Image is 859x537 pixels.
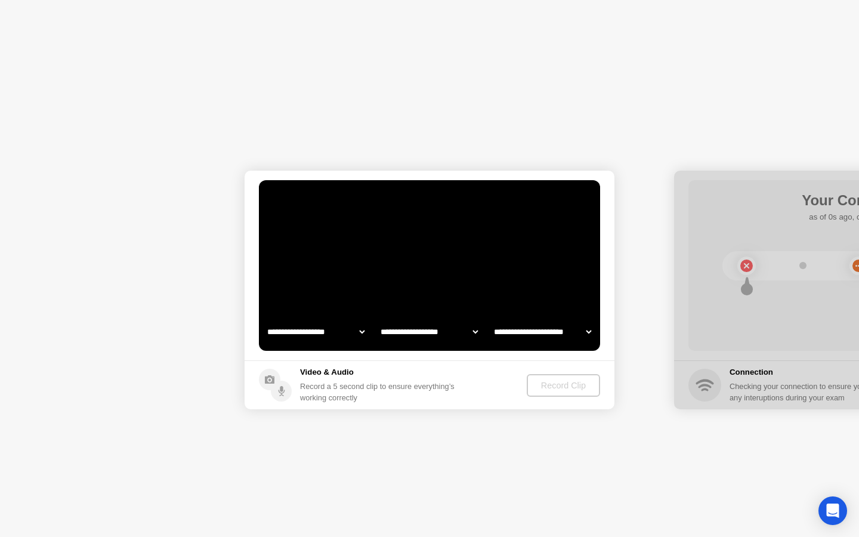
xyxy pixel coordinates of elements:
h5: Video & Audio [300,366,459,378]
select: Available cameras [265,320,367,344]
div: Record Clip [532,381,595,390]
div: Record a 5 second clip to ensure everything’s working correctly [300,381,459,403]
select: Available microphones [492,320,594,344]
div: Open Intercom Messenger [818,496,847,525]
button: Record Clip [527,374,600,397]
select: Available speakers [378,320,480,344]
